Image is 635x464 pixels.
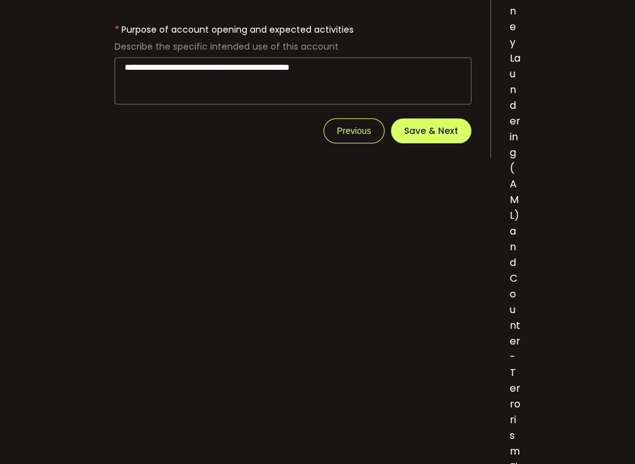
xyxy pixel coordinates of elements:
[323,118,384,143] button: Previous
[404,126,458,135] span: Save & Next
[391,118,471,143] button: Save & Next
[337,126,371,136] span: Previous
[572,404,635,464] iframe: Chat Widget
